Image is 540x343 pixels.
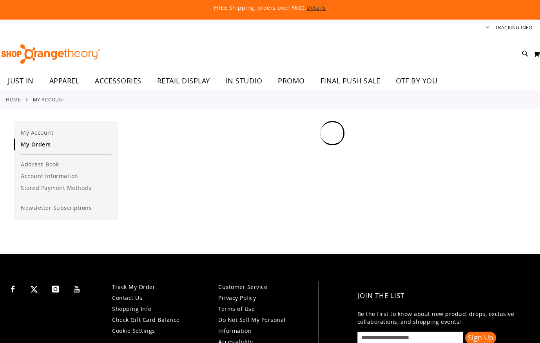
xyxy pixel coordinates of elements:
a: Details [306,4,326,11]
a: Home [6,96,21,103]
img: Twitter [31,286,38,293]
a: OTF BY YOU [388,72,445,90]
a: Shopping Info [112,305,152,312]
span: IN STUDIO [226,72,263,90]
span: APPAREL [49,72,80,90]
a: Check Gift Card Balance [112,316,180,323]
a: Customer Service [218,283,267,291]
p: FREE Shipping, orders over $600. [35,4,505,12]
span: Sign Up [468,333,493,342]
a: Terms of Use [218,305,255,312]
a: Stored Payment Methods [14,182,118,194]
a: My Orders [14,139,118,150]
strong: My Account [33,96,66,103]
a: Tracking Info [495,24,533,31]
a: Visit our Youtube page [70,282,84,295]
a: Contact Us [112,294,142,301]
span: JUST IN [8,72,34,90]
a: Visit our Facebook page [6,282,20,295]
a: Cookie Settings [112,327,155,334]
a: Do Not Sell My Personal Information [218,316,286,334]
span: FINAL PUSH SALE [321,72,381,90]
a: Visit our Instagram page [49,282,62,295]
span: PROMO [278,72,305,90]
a: IN STUDIO [218,72,270,90]
span: RETAIL DISPLAY [157,72,210,90]
a: Newsletter Subscriptions [14,202,118,214]
a: FINAL PUSH SALE [313,72,388,90]
a: Visit our X page [27,282,41,295]
p: Be the first to know about new product drops, exclusive collaborations, and shopping events! [357,310,526,326]
a: Privacy Policy [218,294,256,301]
span: ACCESSORIES [95,72,141,90]
a: Account Information [14,170,118,182]
a: My Account [14,127,118,139]
a: Address Book [14,159,118,170]
a: APPAREL [42,72,87,90]
a: Track My Order [112,283,155,291]
a: RETAIL DISPLAY [149,72,218,90]
button: Account menu [486,24,489,32]
a: PROMO [270,72,313,90]
span: OTF BY YOU [396,72,437,90]
h4: Join the List [357,285,526,306]
a: ACCESSORIES [87,72,149,90]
